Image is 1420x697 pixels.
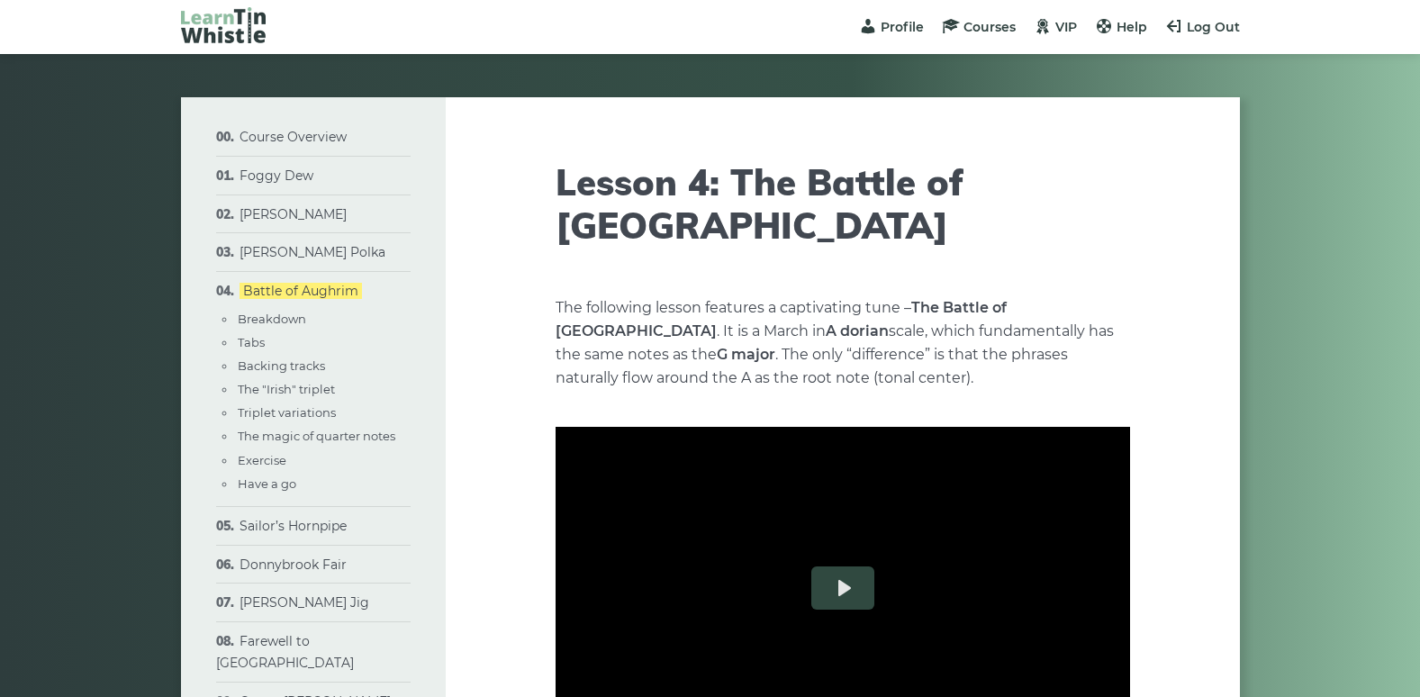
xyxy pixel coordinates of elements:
strong: A dorian [826,322,889,339]
a: Log Out [1165,19,1240,35]
p: The following lesson features a captivating tune – . It is a March in scale, which fundamentally ... [556,296,1130,390]
a: Profile [859,19,924,35]
a: Foggy Dew [240,167,313,184]
a: The "Irish" triplet [238,382,335,396]
a: Exercise [238,453,286,467]
a: Battle of Aughrim [240,283,362,299]
a: The magic of quarter notes [238,429,395,443]
a: Breakdown [238,312,306,326]
a: Farewell to [GEOGRAPHIC_DATA] [216,633,354,671]
a: Help [1095,19,1147,35]
a: Courses [942,19,1016,35]
a: [PERSON_NAME] Polka [240,244,385,260]
a: Backing tracks [238,358,325,373]
a: Course Overview [240,129,347,145]
a: VIP [1034,19,1077,35]
span: Help [1117,19,1147,35]
span: Courses [963,19,1016,35]
strong: G major [717,346,775,363]
a: Have a go [238,476,296,491]
span: Profile [881,19,924,35]
a: Donnybrook Fair [240,557,347,573]
span: Log Out [1187,19,1240,35]
h1: Lesson 4: The Battle of [GEOGRAPHIC_DATA] [556,160,1130,247]
span: VIP [1055,19,1077,35]
a: Sailor’s Hornpipe [240,518,347,534]
strong: The Battle of [GEOGRAPHIC_DATA] [556,299,1007,339]
a: Triplet variations [238,405,336,420]
img: LearnTinWhistle.com [181,7,266,43]
a: [PERSON_NAME] Jig [240,594,369,611]
a: [PERSON_NAME] [240,206,347,222]
a: Tabs [238,335,265,349]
